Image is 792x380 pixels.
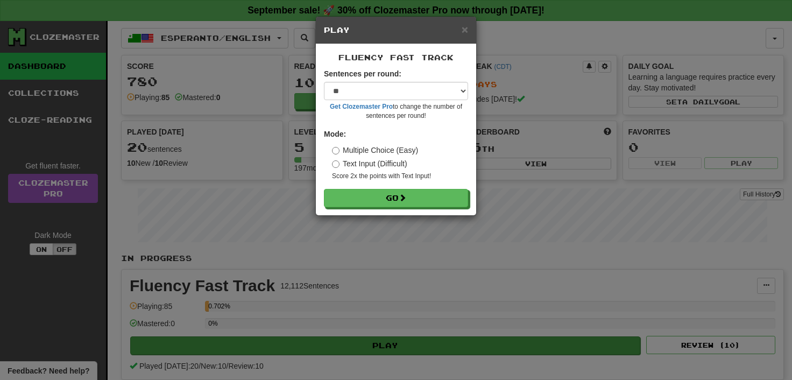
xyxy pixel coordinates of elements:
[332,158,407,169] label: Text Input (Difficult)
[324,130,346,138] strong: Mode:
[338,53,454,62] span: Fluency Fast Track
[462,24,468,35] button: Close
[324,189,468,207] button: Go
[324,68,401,79] label: Sentences per round:
[330,103,393,110] a: Get Clozemaster Pro
[332,172,468,181] small: Score 2x the points with Text Input !
[324,102,468,121] small: to change the number of sentences per round!
[462,23,468,36] span: ×
[332,160,340,168] input: Text Input (Difficult)
[324,25,468,36] h5: Play
[332,147,340,154] input: Multiple Choice (Easy)
[332,145,418,156] label: Multiple Choice (Easy)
